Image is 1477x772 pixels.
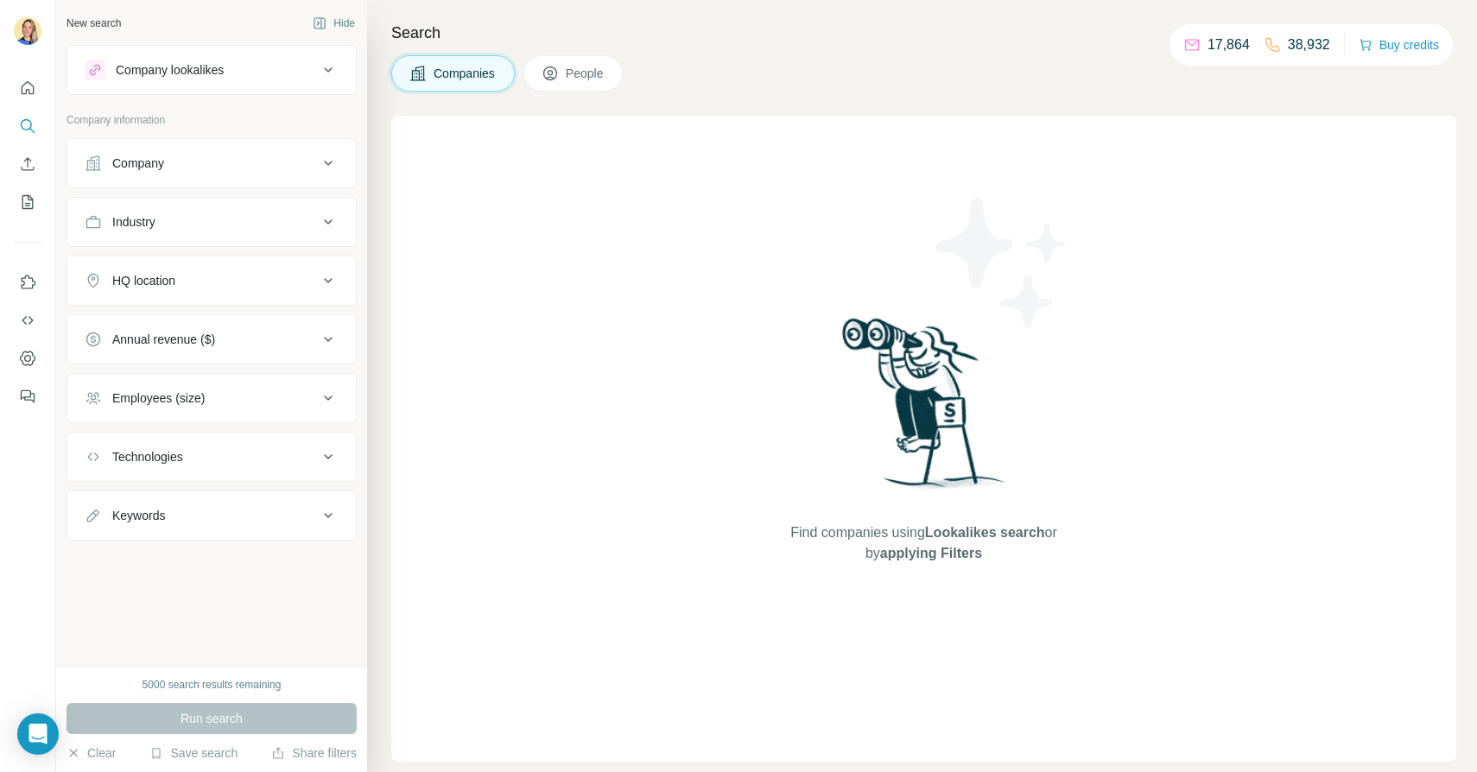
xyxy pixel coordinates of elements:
[880,546,982,560] span: applying Filters
[14,267,41,298] button: Use Surfe on LinkedIn
[112,507,165,524] div: Keywords
[112,155,164,172] div: Company
[301,10,367,36] button: Hide
[67,112,357,128] p: Company information
[67,744,116,762] button: Clear
[67,377,356,419] button: Employees (size)
[14,149,41,180] button: Enrich CSV
[391,21,1456,45] h4: Search
[14,381,41,412] button: Feedback
[67,16,121,31] div: New search
[17,713,59,755] div: Open Intercom Messenger
[785,522,1062,564] span: Find companies using or by
[67,201,356,243] button: Industry
[14,111,41,142] button: Search
[924,185,1080,340] img: Surfe Illustration - Stars
[149,744,238,762] button: Save search
[67,319,356,360] button: Annual revenue ($)
[67,49,356,91] button: Company lookalikes
[112,448,183,465] div: Technologies
[14,305,41,336] button: Use Surfe API
[1288,35,1330,55] p: 38,932
[566,65,605,82] span: People
[112,389,205,407] div: Employees (size)
[112,213,155,231] div: Industry
[112,331,215,348] div: Annual revenue ($)
[67,142,356,184] button: Company
[14,343,41,374] button: Dashboard
[14,73,41,104] button: Quick start
[67,260,356,301] button: HQ location
[14,17,41,45] img: Avatar
[1359,33,1439,57] button: Buy credits
[834,313,1014,506] img: Surfe Illustration - Woman searching with binoculars
[271,744,357,762] button: Share filters
[67,436,356,478] button: Technologies
[112,272,175,289] div: HQ location
[1208,35,1250,55] p: 17,864
[143,677,282,693] div: 5000 search results remaining
[434,65,497,82] span: Companies
[116,61,224,79] div: Company lookalikes
[67,495,356,536] button: Keywords
[14,187,41,218] button: My lists
[925,525,1045,540] span: Lookalikes search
